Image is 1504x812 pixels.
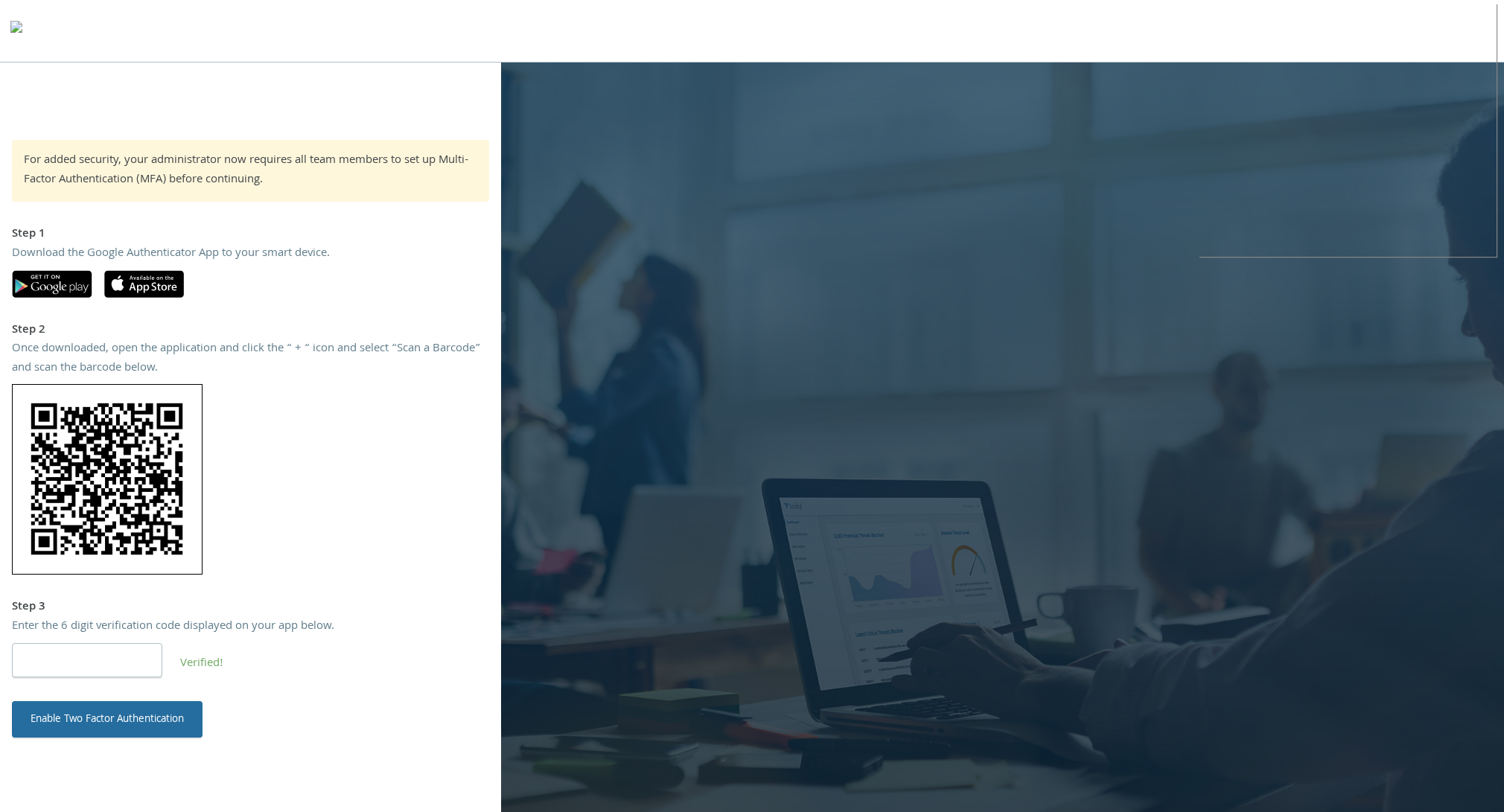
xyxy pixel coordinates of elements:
[12,340,489,378] div: Once downloaded, open the application and click the “ + “ icon and select “Scan a Barcode” and sc...
[24,152,477,190] div: For added security, your administrator now requires all team members to set up Multi-Factor Authe...
[12,321,45,340] strong: Step 2
[12,701,203,737] button: Enable Two Factor Authentication
[12,225,45,244] strong: Step 1
[12,270,92,298] img: google-play.svg
[10,16,22,45] img: todyl-logo-dark.svg
[12,245,489,264] div: Download the Google Authenticator App to your smart device.
[12,598,45,617] strong: Step 3
[180,654,223,674] span: Verified!
[104,270,184,298] img: apple-app-store.svg
[12,618,489,637] div: Enter the 6 digit verification code displayed on your app below.
[12,384,203,575] img: 9mPZAM2I0begAAAABJRU5ErkJggg==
